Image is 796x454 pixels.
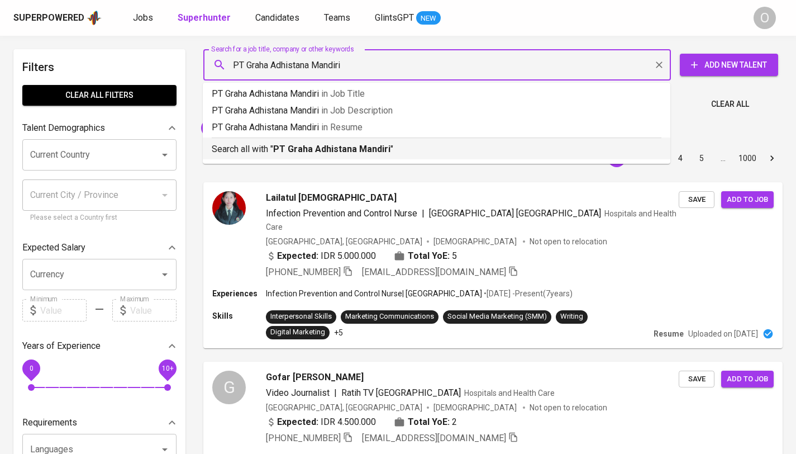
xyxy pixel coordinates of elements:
span: Hospitals and Health Care [266,209,676,231]
span: 0 [29,365,33,372]
span: Add to job [727,373,768,386]
span: Video Journalist [266,387,330,398]
button: Add New Talent [680,54,778,76]
span: Add to job [727,193,768,206]
span: Ratih TV [GEOGRAPHIC_DATA] [341,387,461,398]
span: [DEMOGRAPHIC_DATA] [433,236,518,247]
button: Go to page 5 [693,149,711,167]
span: Hospitals and Health Care [464,389,555,398]
span: [PHONE_NUMBER] [266,267,341,277]
p: Talent Demographics [22,121,105,135]
p: Please select a Country first [30,212,169,224]
button: Add to job [721,371,774,388]
b: Total YoE: [408,415,450,429]
a: Candidates [255,11,302,25]
span: in Resume [321,122,363,133]
span: Clear All [711,97,749,111]
b: PT Graha Adhistana Mandiri [273,144,390,154]
p: Resume [654,328,684,339]
p: Expected Salary [22,241,85,254]
div: Expected Salary [22,237,177,259]
p: Not open to relocation [530,236,607,247]
button: Clear All [707,94,754,115]
p: PT Graha Adhistana Mandiri [212,87,661,101]
span: Save [684,373,709,386]
button: Clear [651,57,667,73]
div: Marketing Communications [345,311,434,322]
p: Uploaded on [DATE] [688,328,758,339]
span: [EMAIL_ADDRESS][DOMAIN_NAME] [362,267,506,277]
span: | [334,386,337,400]
span: Gofar [PERSON_NAME] [266,371,364,384]
button: Add to job [721,191,774,209]
span: Lailatul [DEMOGRAPHIC_DATA] [266,191,397,205]
div: [GEOGRAPHIC_DATA], [GEOGRAPHIC_DATA] [266,236,422,247]
p: +5 [334,327,343,338]
button: Clear All filters [22,85,177,106]
div: Interpersonal Skills [270,311,332,322]
a: Superpoweredapp logo [13,10,102,26]
p: Years of Experience [22,339,101,353]
b: Total YoE: [408,249,450,263]
div: Digital Marketing [270,327,325,338]
div: [GEOGRAPHIC_DATA], [GEOGRAPHIC_DATA] [266,402,422,413]
a: Lailatul [DEMOGRAPHIC_DATA]Infection Prevention and Control Nurse|[GEOGRAPHIC_DATA] [GEOGRAPHIC_D... [203,182,783,348]
span: Save [684,193,709,206]
div: Years of Experience [22,335,177,357]
div: IDR 5.000.000 [266,249,376,263]
p: PT Graha Adhistana Mandiri [212,121,661,134]
div: Ratih [PERSON_NAME] [201,119,299,137]
a: Superhunter [178,11,233,25]
h6: Filters [22,58,177,76]
div: Talent Demographics [22,117,177,139]
b: Expected: [277,415,318,429]
button: Open [157,267,173,282]
p: Skills [212,310,266,321]
p: Experiences [212,288,266,299]
span: Clear All filters [31,88,168,102]
span: Jobs [133,12,153,23]
button: Save [679,371,714,388]
div: Superpowered [13,12,84,25]
p: Requirements [22,416,77,429]
span: [EMAIL_ADDRESS][DOMAIN_NAME] [362,433,506,443]
span: [DEMOGRAPHIC_DATA] [433,402,518,413]
a: Teams [324,11,352,25]
img: 9c41ef6501ddb57e68672cbeb690c419.jpg [212,191,246,225]
span: Teams [324,12,350,23]
span: 2 [452,415,457,429]
input: Value [130,299,177,321]
b: Superhunter [178,12,231,23]
p: • [DATE] - Present ( 7 years ) [482,288,573,299]
button: Go to page 1000 [735,149,760,167]
button: Go to next page [763,149,781,167]
div: … [714,153,732,164]
span: [GEOGRAPHIC_DATA] [GEOGRAPHIC_DATA] [429,208,601,219]
div: O [754,7,776,29]
div: Requirements [22,412,177,434]
div: IDR 4.500.000 [266,415,376,429]
input: Value [40,299,87,321]
div: Social Media Marketing (SMM) [447,311,547,322]
span: in Job Title [321,88,365,99]
span: | [422,207,425,220]
img: app logo [87,10,102,26]
a: GlintsGPT NEW [375,11,441,25]
button: Go to page 4 [671,149,689,167]
p: Infection Prevention and Control Nurse | [GEOGRAPHIC_DATA] [266,288,482,299]
span: Ratih [PERSON_NAME] [201,122,288,133]
p: Search all with " " [212,143,661,156]
div: G [212,371,246,404]
span: [PHONE_NUMBER] [266,433,341,443]
span: in Job Description [321,105,393,116]
b: Expected: [277,249,318,263]
div: Writing [560,311,583,322]
p: PT Graha Adhistana Mandiri [212,104,661,117]
p: Not open to relocation [530,402,607,413]
nav: pagination navigation [585,149,783,167]
button: Open [157,147,173,163]
span: Add New Talent [689,58,769,72]
a: Jobs [133,11,155,25]
span: Infection Prevention and Control Nurse [266,208,417,219]
span: Candidates [255,12,299,23]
